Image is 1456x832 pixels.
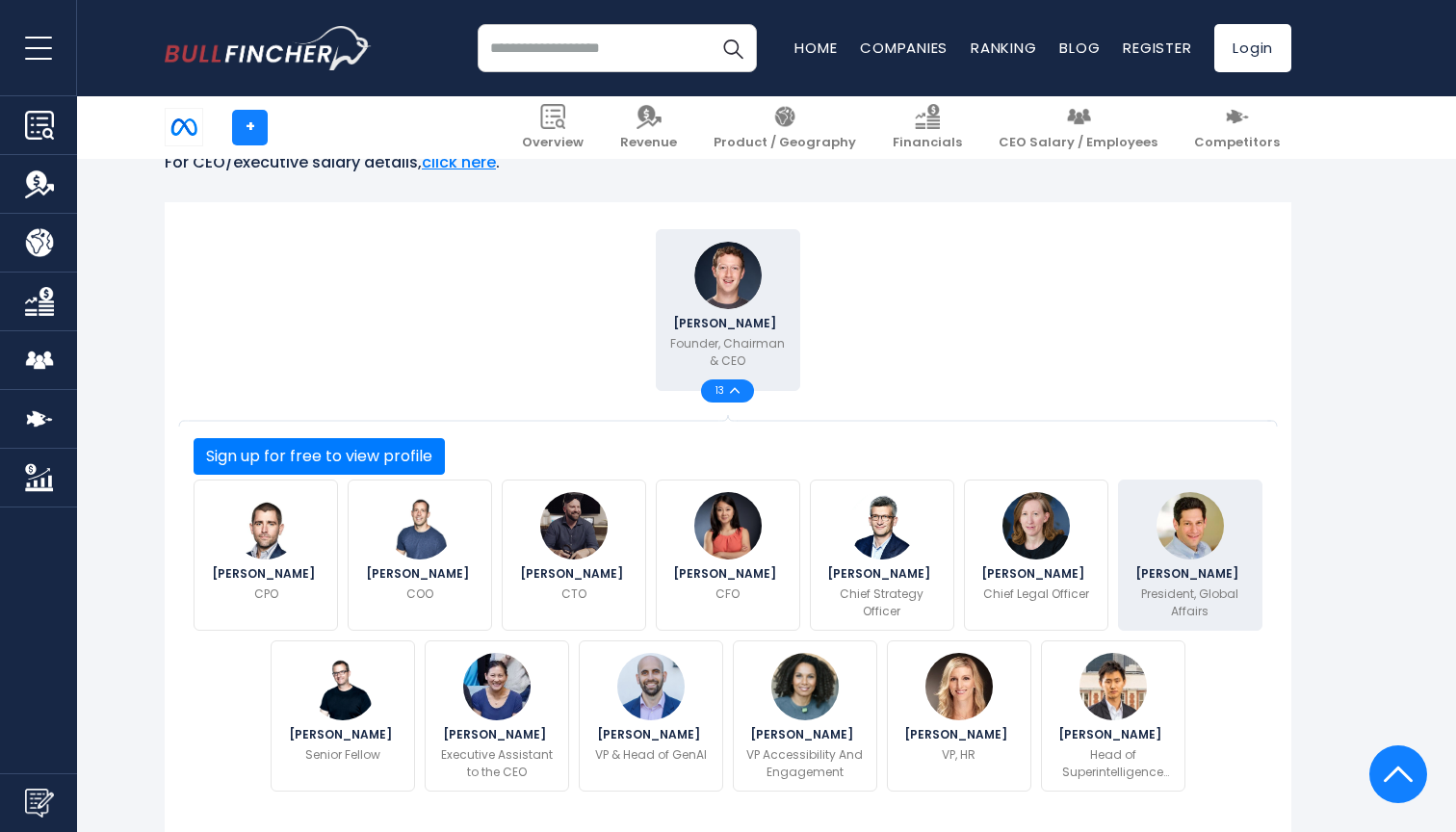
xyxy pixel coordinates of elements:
[510,96,595,159] a: Overview
[166,109,202,145] img: META logo
[827,568,936,580] span: [PERSON_NAME]
[1183,96,1291,159] a: Competitors
[1194,135,1280,151] span: Competitors
[366,568,475,580] span: [PERSON_NAME]
[745,746,865,781] p: VP Accessibility And Engagement
[848,492,916,559] img: David Wehner
[709,24,757,72] button: Search
[1157,492,1224,559] img: Joel Kaplan
[964,480,1108,631] a: Jennifer Newstead [PERSON_NAME] Chief Legal Officer
[165,26,372,70] a: Go to homepage
[1041,640,1185,792] a: Alexandr Wang [PERSON_NAME] Head of Superintelligence Labs
[463,653,531,720] img: Andrea Besmehn
[232,110,268,145] a: +
[983,585,1089,603] p: Chief Legal Officer
[212,568,321,580] span: [PERSON_NAME]
[443,729,552,741] span: [PERSON_NAME]
[715,386,730,396] span: 13
[1214,24,1291,72] a: Login
[289,729,398,741] span: [PERSON_NAME]
[750,729,859,741] span: [PERSON_NAME]
[1058,729,1167,741] span: [PERSON_NAME]
[694,242,762,309] img: Mark Zuckerberg
[733,640,877,792] a: Maxine Williams [PERSON_NAME] VP Accessibility And Engagement
[673,318,782,329] span: [PERSON_NAME]
[810,480,954,631] a: David Wehner [PERSON_NAME] Chief Strategy Officer
[561,585,586,603] p: CTO
[1053,746,1173,781] p: Head of Superintelligence Labs
[579,640,723,792] a: Ahmad Al-Dahle [PERSON_NAME] VP & Head of GenAI
[925,653,993,720] img: Janelle Gale
[540,492,608,559] img: Andrew Bosworth
[520,568,629,580] span: [PERSON_NAME]
[254,585,278,603] p: CPO
[822,585,942,620] p: Chief Strategy Officer
[1131,585,1250,620] p: President, Global Affairs
[437,746,557,781] p: Executive Assistant to the CEO
[522,135,584,151] span: Overview
[305,746,380,764] p: Senior Fellow
[694,492,762,559] img: Susan Li
[309,653,377,720] img: Mike Schroepfer
[668,335,788,370] p: Founder, Chairman & CEO
[887,640,1031,792] a: Janelle Gale [PERSON_NAME] VP, HR
[597,729,706,741] span: [PERSON_NAME]
[595,746,707,764] p: VP & Head of GenAI
[715,585,740,603] p: CFO
[656,229,800,391] a: Mark Zuckerberg [PERSON_NAME] Founder, Chairman & CEO 13
[1123,38,1191,58] a: Register
[987,96,1169,159] a: CEO Salary / Employees
[673,568,782,580] span: [PERSON_NAME]
[609,96,689,159] a: Revenue
[771,653,839,720] img: Maxine Williams
[999,135,1157,151] span: CEO Salary / Employees
[1079,653,1147,720] img: Alexandr Wang
[620,135,677,151] span: Revenue
[194,438,445,475] button: Sign up for free to view profile
[165,26,372,70] img: bullfincher logo
[656,480,800,631] a: Susan Li [PERSON_NAME] CFO
[971,38,1036,58] a: Ranking
[860,38,948,58] a: Companies
[502,480,646,631] a: Andrew Bosworth [PERSON_NAME] CTO
[386,492,454,559] img: Javier Olivan
[406,585,433,603] p: COO
[904,729,1013,741] span: [PERSON_NAME]
[422,151,496,173] a: click here
[702,96,868,159] a: Product / Geography
[194,480,338,631] a: Chris Cox [PERSON_NAME] CPO
[981,568,1090,580] span: [PERSON_NAME]
[893,135,962,151] span: Financials
[794,38,837,58] a: Home
[232,492,299,559] img: Chris Cox
[1135,568,1244,580] span: [PERSON_NAME]
[1002,492,1070,559] img: Jennifer Newstead
[425,640,569,792] a: Andrea Besmehn [PERSON_NAME] Executive Assistant to the CEO
[617,653,685,720] img: Ahmad Al-Dahle
[271,640,415,792] a: Mike Schroepfer [PERSON_NAME] Senior Fellow
[348,480,492,631] a: Javier Olivan [PERSON_NAME] COO
[1059,38,1100,58] a: Blog
[165,153,1291,173] p: For CEO/executive salary details, .
[942,746,975,764] p: VP, HR
[1118,480,1262,631] a: Joel Kaplan [PERSON_NAME] President, Global Affairs
[881,96,974,159] a: Financials
[714,135,856,151] span: Product / Geography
